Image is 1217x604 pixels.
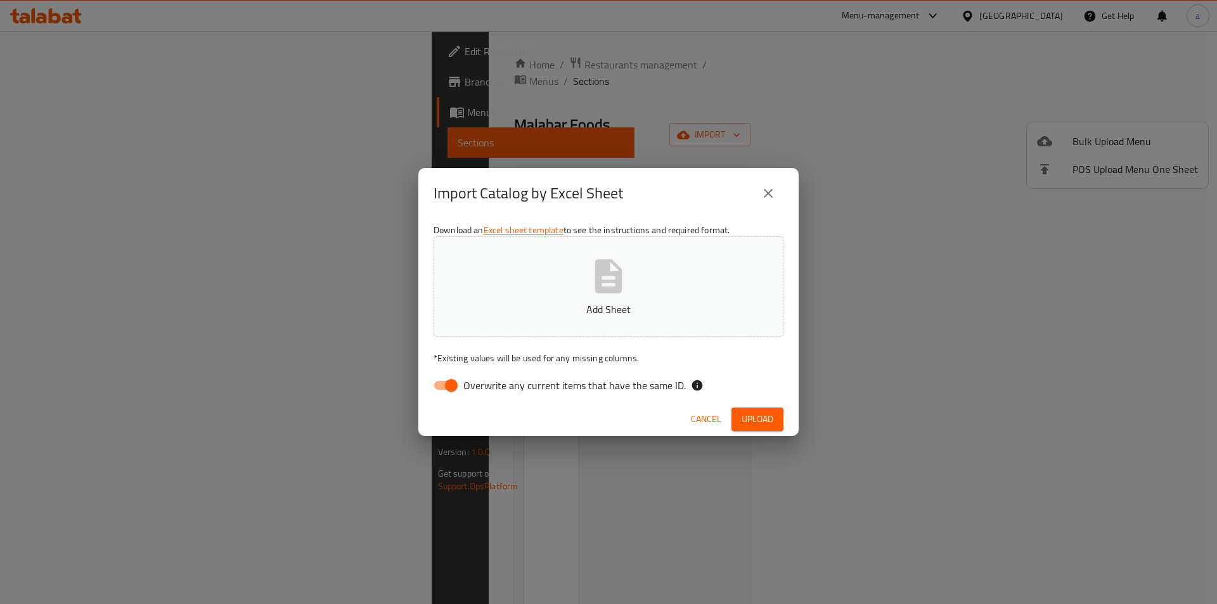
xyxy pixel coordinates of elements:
p: Existing values will be used for any missing columns. [434,352,783,364]
h2: Import Catalog by Excel Sheet [434,183,623,203]
button: Add Sheet [434,236,783,337]
span: Overwrite any current items that have the same ID. [463,378,686,393]
button: Cancel [686,408,726,431]
span: Upload [742,411,773,427]
button: Upload [731,408,783,431]
svg: If the overwrite option isn't selected, then the items that match an existing ID will be ignored ... [691,379,704,392]
a: Excel sheet template [484,222,563,238]
span: Cancel [691,411,721,427]
button: close [753,178,783,209]
div: Download an to see the instructions and required format. [418,219,799,402]
p: Add Sheet [453,302,764,317]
